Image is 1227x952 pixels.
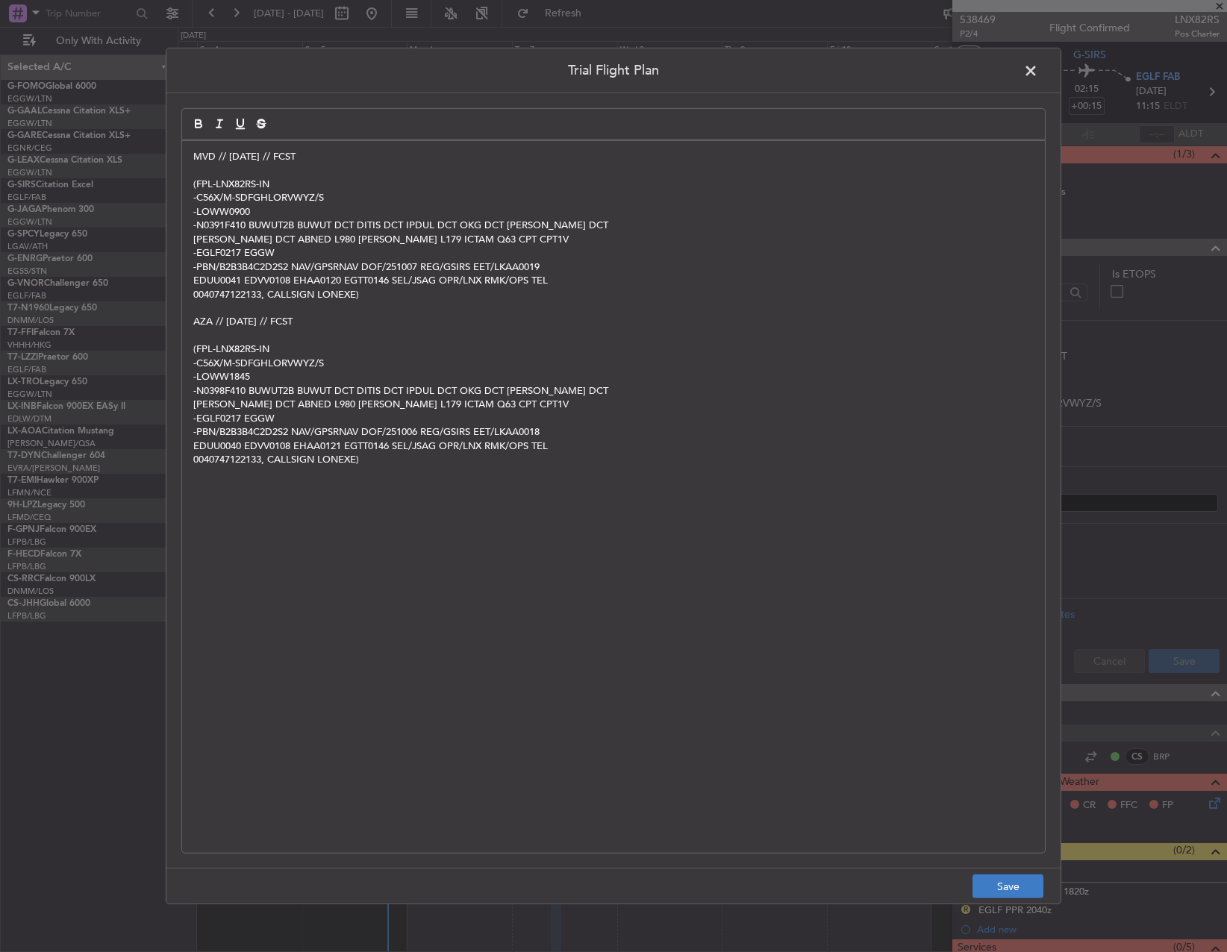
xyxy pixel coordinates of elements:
p: -EGLF0217 EGGW [193,246,1034,260]
p: -N0398F410 BUWUT2B BUWUT DCT DITIS DCT IPDUL DCT OKG DCT [PERSON_NAME] DCT [193,384,1034,398]
p: (FPL-LNX82RS-IN [193,342,1034,356]
p: 0040747122133, CALLSIGN LONEXE) [193,287,1034,301]
p: -EGLF0217 EGGW [193,411,1034,425]
p: EDUU0041 EDVV0108 EHAA0120 EGTT0146 SEL/JSAG OPR/LNX RMK/OPS TEL [193,274,1034,287]
p: -C56X/M-SDFGHLORVWYZ/S [193,357,1034,370]
p: 0040747122133, CALLSIGN LONEXE) [193,453,1034,466]
p: -PBN/B2B3B4C2D2S2 NAV/GPSRNAV DOF/251007 REG/GSIRS EET/LKAA0019 [193,260,1034,273]
p: -LOWW1845 [193,370,1034,383]
p: [PERSON_NAME] DCT ABNED L980 [PERSON_NAME] L179 ICTAM Q63 CPT CPT1V [193,398,1034,411]
p: AZA // [DATE] // FCST [193,315,1034,328]
p: EDUU0040 EDVV0108 EHAA0121 EGTT0146 SEL/JSAG OPR/LNX RMK/OPS TEL [193,439,1034,452]
p: -PBN/B2B3B4C2D2S2 NAV/GPSRNAV DOF/251006 REG/GSIRS EET/LKAA0018 [193,425,1034,439]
